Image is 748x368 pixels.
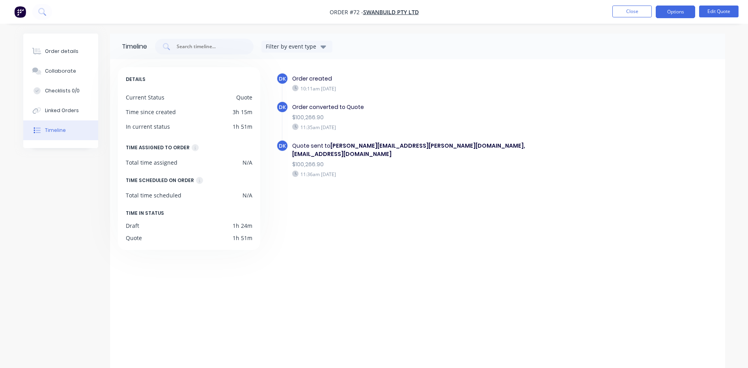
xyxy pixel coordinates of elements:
div: Quote sent to [292,142,565,158]
div: N/A [242,158,252,167]
span: DK [279,103,286,111]
div: $100,266.90 [292,113,565,122]
button: Order details [23,41,98,61]
div: Timeline [45,127,66,134]
div: Quote [126,234,142,242]
div: N/A [242,191,252,199]
span: DK [279,75,286,83]
div: Draft [126,222,139,230]
div: Collaborate [45,68,76,75]
button: Timeline [23,120,98,140]
div: Order details [45,48,78,55]
div: 11:35am [DATE] [292,124,565,131]
div: In current status [126,122,170,131]
div: Quote [236,93,252,101]
a: SWANBUILD PTY LTD [363,8,419,16]
b: [PERSON_NAME][EMAIL_ADDRESS][PERSON_NAME][DOMAIN_NAME], [EMAIL_ADDRESS][DOMAIN_NAME] [292,142,525,158]
button: Options [656,6,695,18]
div: Filter by event type [266,42,319,51]
div: Total time scheduled [126,191,181,199]
div: $100,266.90 [292,160,565,169]
div: 1h 51m [233,122,252,131]
span: DETAILS [126,75,145,84]
button: Collaborate [23,61,98,81]
button: Filter by event type [261,41,332,53]
button: Close [612,6,652,17]
div: 10:11am [DATE] [292,85,565,92]
div: Order created [292,75,565,83]
div: Linked Orders [45,107,79,114]
div: Timeline [122,42,147,51]
div: 1h 24m [233,222,252,230]
input: Search timeline... [176,43,241,51]
button: Edit Quote [699,6,739,17]
div: Order converted to Quote [292,103,565,111]
div: Time since created [126,108,176,116]
img: Factory [14,6,26,18]
span: Order #72 - [330,8,363,16]
div: Current Status [126,93,164,101]
div: 11:36am [DATE] [292,171,565,178]
div: TIME SCHEDULED ON ORDER [126,176,194,185]
div: Checklists 0/0 [45,87,80,94]
div: TIME ASSIGNED TO ORDER [126,143,190,152]
button: Checklists 0/0 [23,81,98,101]
div: 3h 15m [233,108,252,116]
span: TIME IN STATUS [126,209,164,218]
span: DK [279,142,286,150]
div: 1h 51m [233,234,252,242]
div: Total time assigned [126,158,177,167]
button: Linked Orders [23,101,98,120]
